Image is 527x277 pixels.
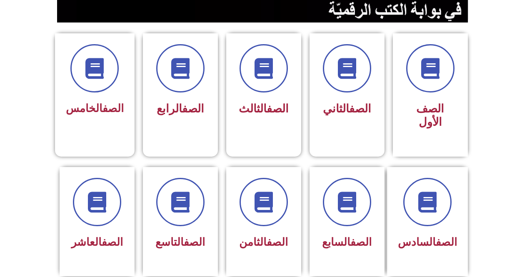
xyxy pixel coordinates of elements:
span: التاسع [155,236,205,248]
span: العاشر [71,236,123,248]
a: الصف [349,102,371,115]
a: الصف [184,236,205,248]
span: الثاني [323,102,371,115]
a: الصف [267,102,289,115]
span: الرابع [157,102,204,115]
span: السادس [398,236,457,248]
a: الصف [350,236,372,248]
a: الصف [182,102,204,115]
a: الصف [436,236,457,248]
span: الثالث [239,102,289,115]
span: السابع [322,236,372,248]
a: الصف [267,236,288,248]
a: الصف [102,236,123,248]
span: الصف الأول [416,102,444,129]
span: الخامس [66,102,124,115]
span: الثامن [239,236,288,248]
a: الصف [102,102,124,115]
